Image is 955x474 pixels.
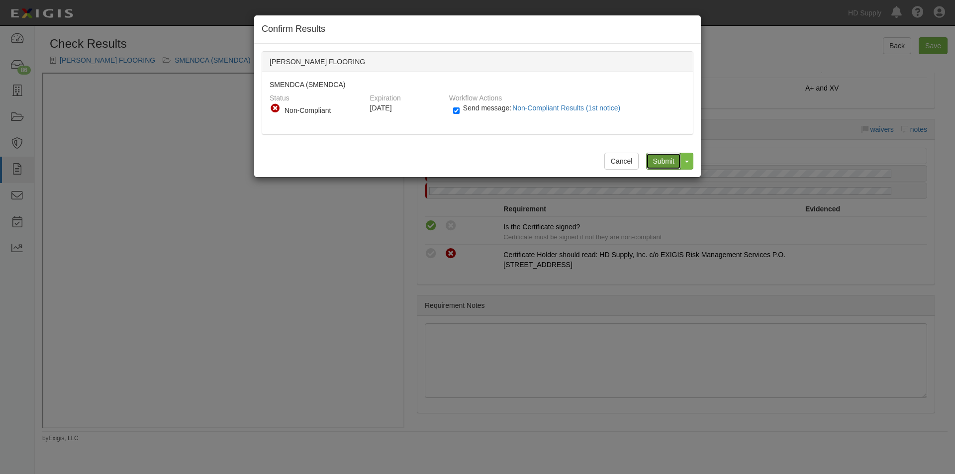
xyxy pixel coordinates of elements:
[511,101,624,114] button: Send message:
[646,153,681,170] input: Submit
[512,104,620,112] span: Non-Compliant Results (1st notice)
[604,153,639,170] button: Cancel
[449,90,502,103] label: Workflow Actions
[370,90,401,103] label: Expiration
[270,103,281,114] i: Non-Compliant
[463,104,624,112] span: Send message:
[370,103,442,113] div: [DATE]
[262,23,693,36] h4: Confirm Results
[285,105,359,115] div: Non-Compliant
[262,52,693,72] div: [PERSON_NAME] FLOORING
[262,72,693,134] div: SMENDCA (SMENDCA)
[270,90,289,103] label: Status
[453,105,460,116] input: Send message:Non-Compliant Results (1st notice)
